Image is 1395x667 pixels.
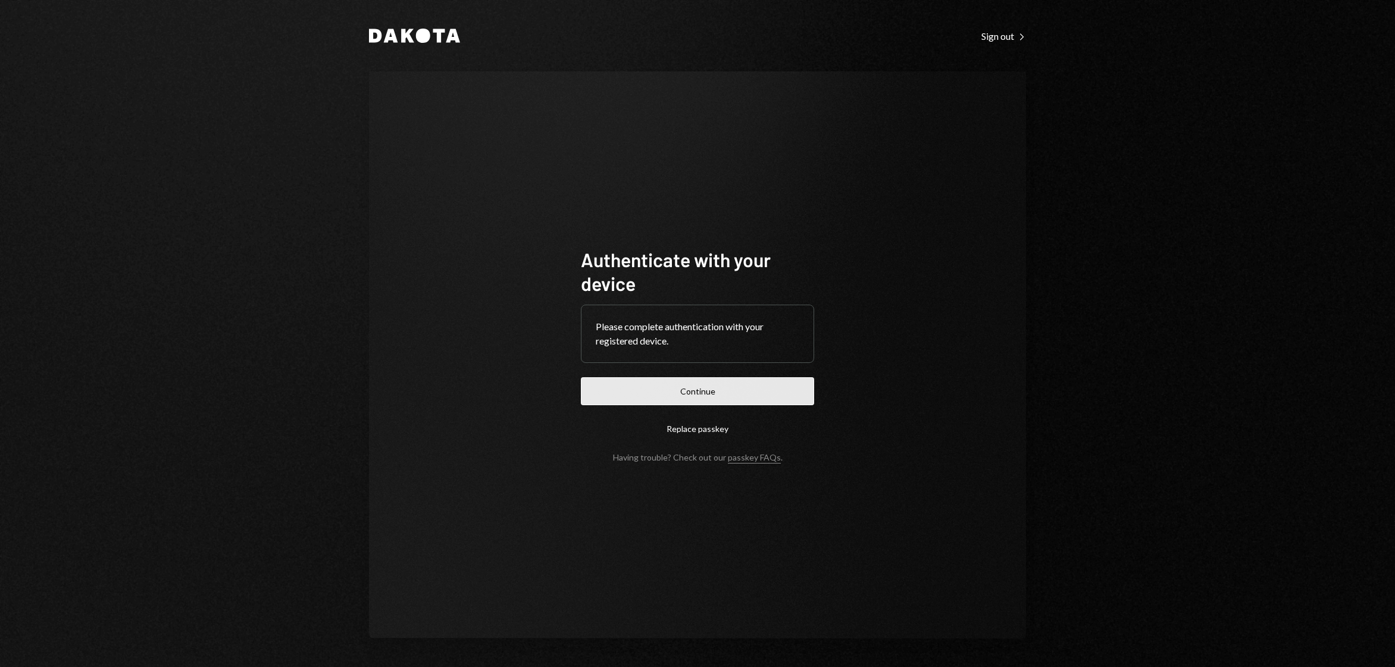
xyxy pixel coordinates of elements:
[581,415,814,443] button: Replace passkey
[581,248,814,295] h1: Authenticate with your device
[613,452,783,462] div: Having trouble? Check out our .
[981,30,1026,42] div: Sign out
[728,452,781,464] a: passkey FAQs
[581,377,814,405] button: Continue
[981,29,1026,42] a: Sign out
[596,320,799,348] div: Please complete authentication with your registered device.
